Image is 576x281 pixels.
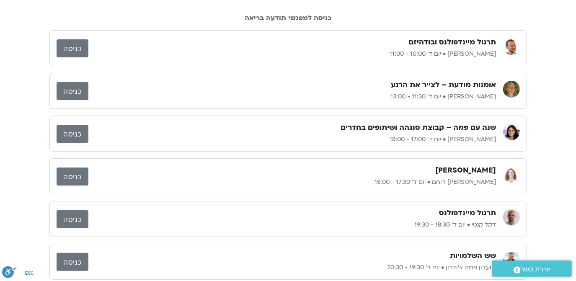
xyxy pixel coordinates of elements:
p: [PERSON_NAME] • יום ד׳ 11:30 - 13:00 [88,92,496,102]
h3: אומנות מודעת – לצייר את הרגע [391,80,496,90]
p: [PERSON_NAME] • יום ד׳ 10:00 - 11:00 [88,49,496,59]
img: אורנה סמלסון רוחם [503,166,520,183]
p: [PERSON_NAME] • יום ד׳ 17:00 - 18:00 [88,134,496,144]
span: יצירת קשר [521,264,551,275]
a: כניסה [57,168,88,186]
h3: שנה עם פמה – קבוצת סנגהה ושיתופים בחדרים [341,123,496,133]
h3: תרגול מיינדפולנס [439,208,496,218]
img: מיכל גורל [503,124,520,140]
a: כניסה [57,125,88,143]
a: כניסה [57,39,88,57]
img: מועדון פמה צ'ודרון [503,252,520,268]
img: דורית טייכמן [503,81,520,98]
p: מועדון פמה צ'ודרון • יום ד׳ 19:30 - 20:30 [88,263,496,273]
h3: [PERSON_NAME] [436,165,496,175]
p: דקל קנטי • יום ד׳ 18:30 - 19:30 [88,220,496,230]
h3: תרגול מיינדפולנס ובודהיזם [409,37,496,47]
a: כניסה [57,253,88,271]
p: [PERSON_NAME] רוחם • יום ד׳ 17:30 - 18:00 [88,177,496,187]
h2: כניסה למפגשי תודעה בריאה [49,14,527,22]
img: רון כהנא [503,38,520,55]
img: דקל קנטי [503,209,520,226]
a: כניסה [57,210,88,228]
a: יצירת קשר [492,260,572,277]
h3: שש השלמויות [450,251,496,261]
a: כניסה [57,82,88,100]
